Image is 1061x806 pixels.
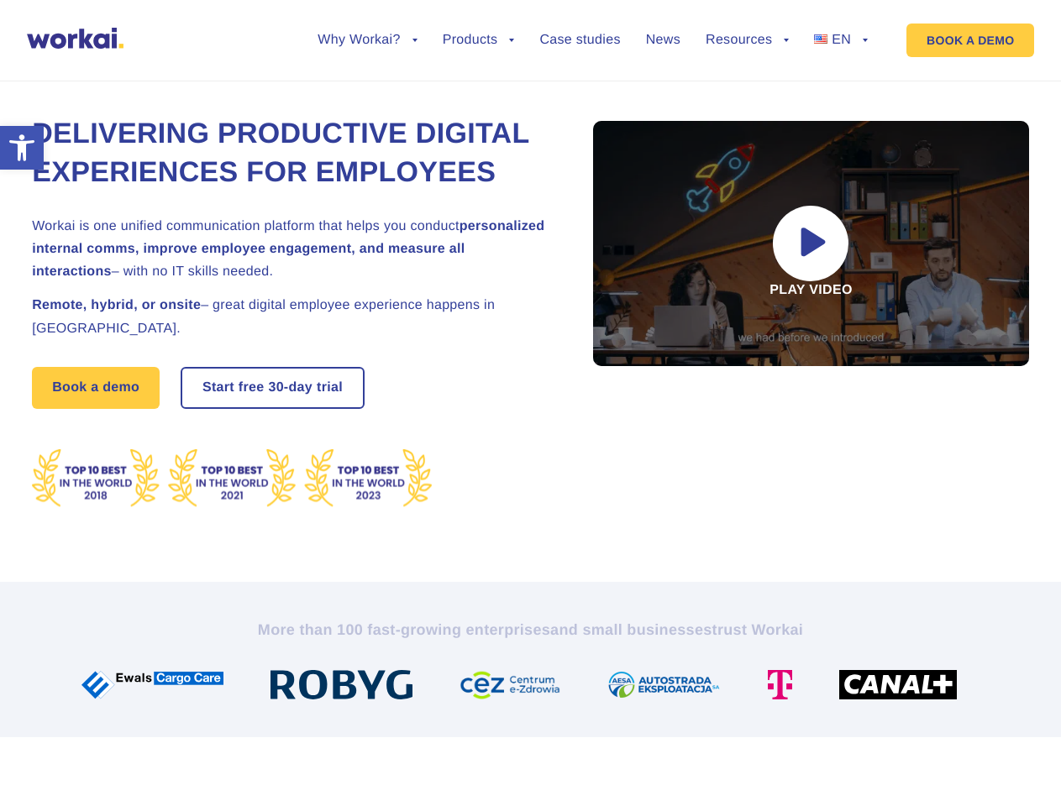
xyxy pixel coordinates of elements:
[32,298,201,312] strong: Remote, hybrid, or onsite
[32,367,160,409] a: Book a demo
[268,381,313,395] i: 30-day
[539,34,620,47] a: Case studies
[706,34,789,47] a: Resources
[832,33,851,47] span: EN
[32,215,553,284] h2: Workai is one unified communication platform that helps you conduct – with no IT skills needed.
[32,294,553,339] h2: – great digital employee experience happens in [GEOGRAPHIC_DATA].
[646,34,680,47] a: News
[65,620,997,640] h2: More than 100 fast-growing enterprises trust Workai
[318,34,417,47] a: Why Workai?
[443,34,515,47] a: Products
[182,369,363,407] a: Start free30-daytrial
[32,219,544,279] strong: personalized internal comms, improve employee engagement, and measure all interactions
[906,24,1034,57] a: BOOK A DEMO
[32,115,553,192] h1: Delivering Productive Digital Experiences for Employees
[550,621,712,638] i: and small businesses
[593,121,1029,366] div: Play video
